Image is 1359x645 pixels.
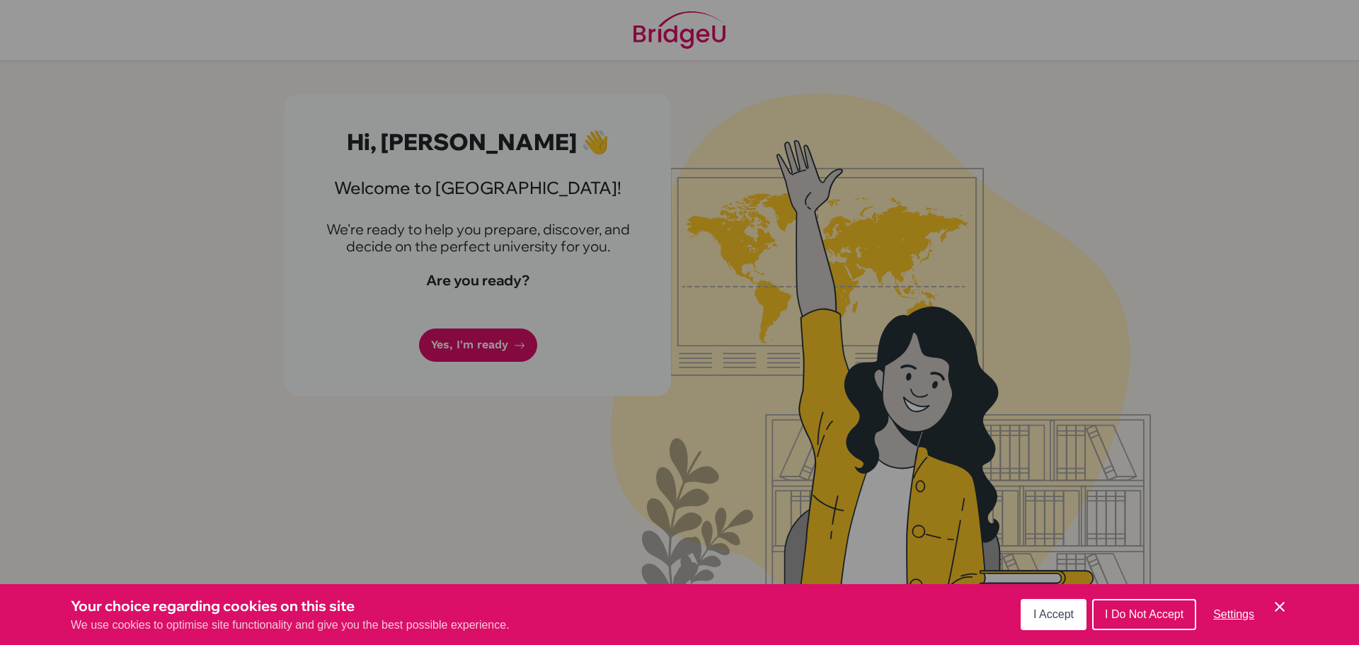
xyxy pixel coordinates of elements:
span: I Accept [1033,608,1074,620]
span: I Do Not Accept [1105,608,1183,620]
button: I Accept [1021,599,1086,630]
span: Settings [1213,608,1254,620]
button: I Do Not Accept [1092,599,1196,630]
button: Settings [1202,600,1266,629]
h3: Your choice regarding cookies on this site [71,595,510,617]
button: Save and close [1271,598,1288,615]
p: We use cookies to optimise site functionality and give you the best possible experience. [71,617,510,634]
